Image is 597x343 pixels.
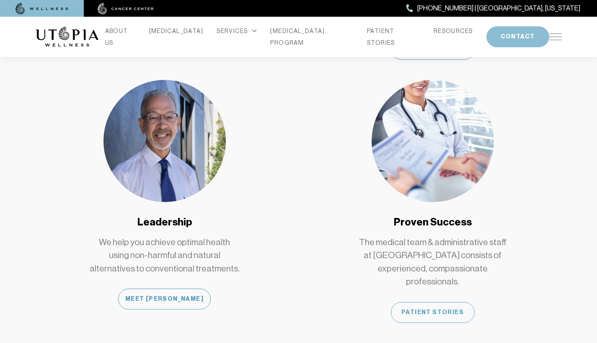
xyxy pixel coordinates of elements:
p: The medical team & administrative staff at [GEOGRAPHIC_DATA] consists of experienced, compassiona... [357,236,508,289]
img: Leadership [103,80,226,202]
img: Proven Success [372,80,494,202]
h4: Proven Success [394,215,472,229]
a: LeadershipWe help you achieve optimal health using non-harmful and natural alternatives to conven... [36,80,294,310]
a: Proven SuccessThe medical team & administrative staff at [GEOGRAPHIC_DATA] consists of experience... [304,80,562,323]
img: cancer center [98,3,154,15]
a: ABOUT US [105,25,136,49]
img: wellness [16,3,68,15]
div: Meet [PERSON_NAME] [118,289,211,310]
img: icon-hamburger [549,33,562,40]
a: [MEDICAL_DATA] PROGRAM [270,25,354,49]
a: [PHONE_NUMBER] | [GEOGRAPHIC_DATA], [US_STATE] [406,3,580,14]
img: logo [36,27,98,47]
div: Patient Stories [391,302,475,323]
p: We help you achieve optimal health using non-harmful and natural alternatives to conventional tre... [89,236,240,276]
a: [MEDICAL_DATA] [149,25,204,37]
button: CONTACT [486,26,549,47]
h4: Leadership [137,215,192,229]
div: SERVICES [217,25,257,37]
span: [PHONE_NUMBER] | [GEOGRAPHIC_DATA], [US_STATE] [417,3,580,14]
a: RESOURCES [434,25,473,37]
a: PATIENT STORIES [367,25,420,49]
